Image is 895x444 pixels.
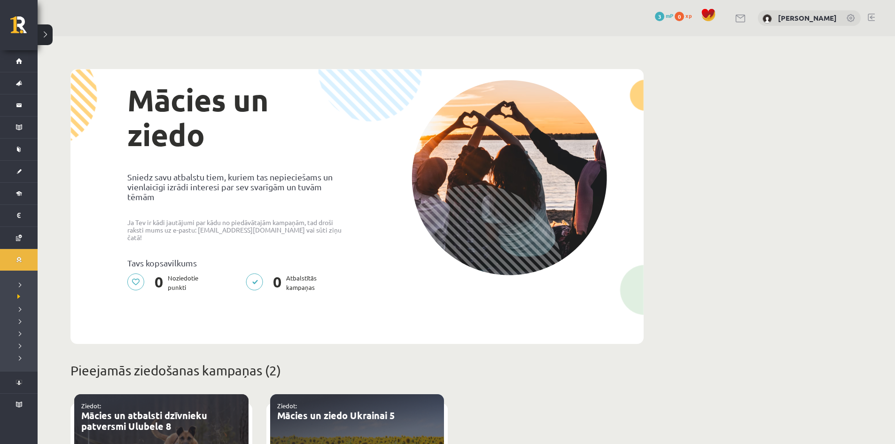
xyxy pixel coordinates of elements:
[10,16,38,40] a: Rīgas 1. Tālmācības vidusskola
[412,80,607,275] img: donation-campaign-image-5f3e0036a0d26d96e48155ce7b942732c76651737588babb5c96924e9bd6788c.png
[127,172,350,202] p: Sniedz savu atbalstu tiem, kuriem tas nepieciešams un vienlaicīgi izrādi interesi par sev svarīgā...
[81,402,101,410] a: Ziedot:
[150,273,168,292] span: 0
[277,409,395,421] a: Mācies un ziedo Ukrainai 5
[127,218,350,241] p: Ja Tev ir kādi jautājumi par kādu no piedāvātajām kampaņām, tad droši raksti mums uz e-pastu: [EM...
[655,12,664,21] span: 3
[127,83,350,152] h1: Mācies un ziedo
[778,13,837,23] a: [PERSON_NAME]
[277,402,297,410] a: Ziedot:
[675,12,696,19] a: 0 xp
[127,258,350,268] p: Tavs kopsavilkums
[246,273,322,292] p: Atbalstītās kampaņas
[685,12,692,19] span: xp
[655,12,673,19] a: 3 mP
[81,409,207,432] a: Mācies un atbalsti dzīvnieku patversmi Ulubele 8
[268,273,286,292] span: 0
[675,12,684,21] span: 0
[70,361,644,381] p: Pieejamās ziedošanas kampaņas (2)
[127,273,204,292] p: Noziedotie punkti
[763,14,772,23] img: Marko Osemļjaks
[666,12,673,19] span: mP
